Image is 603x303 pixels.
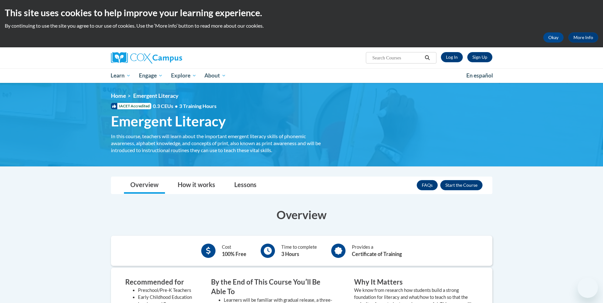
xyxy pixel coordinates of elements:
h3: Recommended for [125,277,192,287]
span: Explore [171,72,196,79]
button: Okay [543,32,564,43]
a: Engage [135,68,167,83]
b: 3 Hours [281,251,299,257]
a: Home [111,92,126,99]
a: FAQs [417,180,438,190]
a: How it works [171,177,222,194]
input: Search Courses [372,54,422,62]
h3: By the End of This Course Youʹll Be Able To [211,277,335,297]
span: Learn [111,72,131,79]
a: Learn [107,68,135,83]
iframe: Button to launch messaging window [578,278,598,298]
b: 100% Free [222,251,246,257]
b: Certificate of Training [352,251,402,257]
div: Main menu [101,68,502,83]
a: Lessons [228,177,263,194]
span: 0.3 CEUs [153,103,216,110]
span: About [204,72,226,79]
a: En español [462,69,497,82]
img: Cox Campus [111,52,182,64]
h3: Why It Matters [354,277,478,287]
a: About [200,68,230,83]
div: Time to complete [281,244,317,258]
div: Cost [222,244,246,258]
h3: Overview [111,207,492,223]
div: Provides a [352,244,402,258]
p: By continuing to use the site you agree to our use of cookies. Use the ‘More info’ button to read... [5,22,598,29]
button: Enroll [440,180,483,190]
span: IACET Accredited [111,103,151,109]
a: Register [467,52,492,62]
button: Search [422,54,432,62]
a: More Info [568,32,598,43]
a: Explore [167,68,201,83]
div: In this course, teachers will learn about the important emergent literacy skills of phonemic awar... [111,133,330,154]
a: Log In [441,52,463,62]
span: Emergent Literacy [133,92,178,99]
span: • [175,103,178,109]
span: En español [466,72,493,79]
span: 3 Training Hours [179,103,216,109]
a: Overview [124,177,165,194]
li: Preschool/Pre-K Teachers [138,287,192,294]
a: Cox Campus [111,52,232,64]
h2: This site uses cookies to help improve your learning experience. [5,6,598,19]
span: Emergent Literacy [111,113,226,130]
span: Engage [139,72,163,79]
